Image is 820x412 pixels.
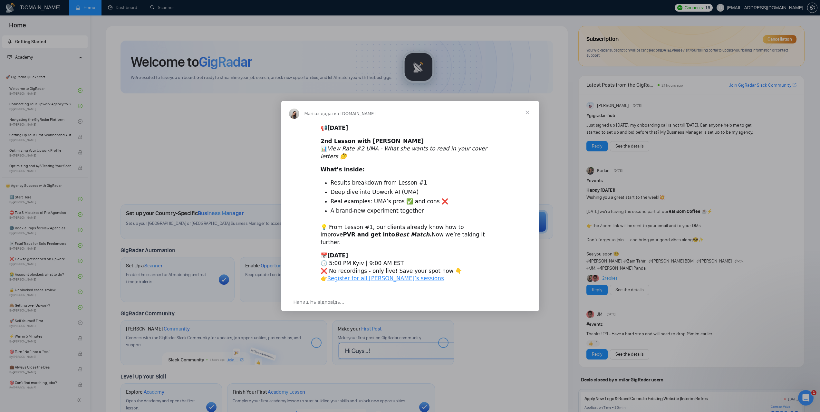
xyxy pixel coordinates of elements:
[516,101,539,124] span: Закрити
[331,207,500,215] li: A brand-new experiment together
[327,125,348,131] b: [DATE]
[327,252,348,259] b: [DATE]
[321,145,487,159] i: View Rate #2 UMA - What she wants to read in your cover letters 🤔
[343,231,432,238] b: PVR and get into .
[331,198,500,206] li: Real examples: UMA’s pros ✅ and cons ❌
[395,231,429,238] i: Best Match
[317,111,375,116] span: з додатка [DOMAIN_NAME]
[281,293,539,311] div: Відкрити бесіду й відповісти
[304,111,317,116] span: Mariia
[321,138,500,160] div: 📊
[327,275,444,282] a: Register for all [PERSON_NAME]’s sessions
[289,109,299,119] img: Profile image for Mariia
[321,166,365,173] b: What’s inside:
[321,252,500,283] div: 📅 🕔 5:00 PM Kyiv | 9:00 AM EST ❌ No recordings - only live! Save your spot now 👇 👉
[321,224,500,246] div: 💡 From Lesson #1, our clients already know how to improve Now we’re taking it further.
[294,298,345,306] span: Напишіть відповідь…
[331,179,500,187] li: Results breakdown from Lesson #1
[321,138,424,144] b: 2nd Lesson with [PERSON_NAME]
[331,188,500,196] li: Deep dive into Upwork AI (UMA)
[321,124,500,132] div: 📢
